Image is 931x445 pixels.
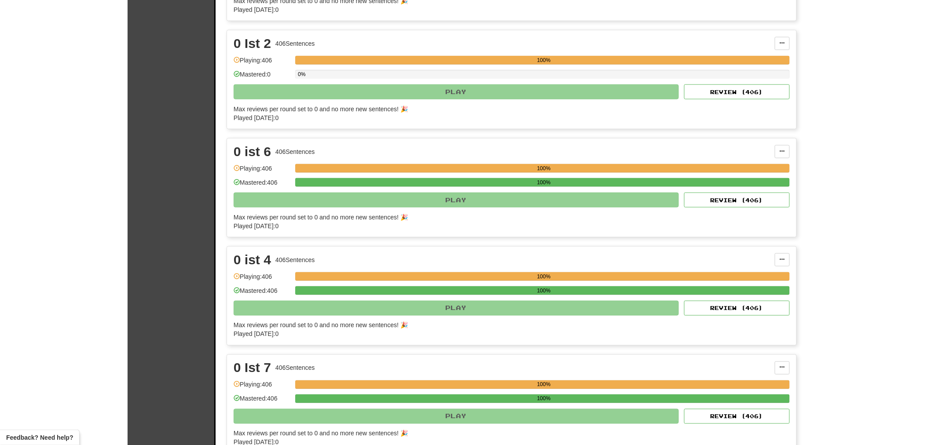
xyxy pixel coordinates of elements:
div: Max reviews per round set to 0 and no more new sentences! 🎉 [234,321,784,330]
div: Playing: 406 [234,272,291,287]
button: Review (406) [684,84,790,99]
button: Review (406) [684,193,790,208]
div: 406 Sentences [275,255,315,264]
div: Max reviews per round set to 0 and no more new sentences! 🎉 [234,429,784,438]
div: 406 Sentences [275,364,315,372]
button: Play [234,409,679,424]
div: 0 ist 6 [234,145,271,158]
div: 100% [298,272,790,281]
div: Playing: 406 [234,56,291,70]
span: Played [DATE]: 0 [234,331,279,338]
div: Mastered: 0 [234,70,291,84]
div: 100% [298,164,790,173]
div: 0 Ist 7 [234,361,271,375]
button: Play [234,193,679,208]
button: Review (406) [684,409,790,424]
div: Max reviews per round set to 0 and no more new sentences! 🎉 [234,105,784,113]
div: Playing: 406 [234,380,291,395]
div: 100% [298,56,790,65]
div: Mastered: 406 [234,286,291,301]
div: 406 Sentences [275,147,315,156]
button: Play [234,84,679,99]
span: Played [DATE]: 0 [234,222,279,230]
div: 406 Sentences [275,39,315,48]
div: Mastered: 406 [234,178,291,193]
div: Max reviews per round set to 0 and no more new sentences! 🎉 [234,213,784,222]
div: 100% [298,380,790,389]
div: Mastered: 406 [234,394,291,409]
div: 100% [298,286,790,295]
div: 100% [298,394,790,403]
button: Review (406) [684,301,790,316]
div: Playing: 406 [234,164,291,179]
span: Played [DATE]: 0 [234,6,279,13]
div: 100% [298,178,790,187]
div: 0 Ist 2 [234,37,271,50]
span: Played [DATE]: 0 [234,114,279,121]
button: Play [234,301,679,316]
span: Open feedback widget [6,433,73,442]
div: 0 ist 4 [234,253,271,266]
